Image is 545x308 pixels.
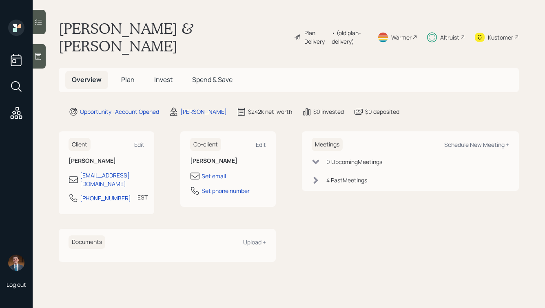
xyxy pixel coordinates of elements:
div: Set phone number [202,186,250,195]
h1: [PERSON_NAME] & [PERSON_NAME] [59,20,288,55]
div: Set email [202,172,226,180]
div: $242k net-worth [248,107,292,116]
div: EST [137,193,148,202]
div: Opportunity · Account Opened [80,107,159,116]
div: $0 deposited [365,107,399,116]
div: [PHONE_NUMBER] [80,194,131,202]
span: Overview [72,75,102,84]
div: • (old plan-delivery) [332,29,368,46]
span: Invest [154,75,173,84]
div: 4 Past Meeting s [326,176,367,184]
h6: [PERSON_NAME] [190,157,266,164]
h6: Meetings [312,138,343,151]
span: Spend & Save [192,75,233,84]
div: Upload + [243,238,266,246]
div: Plan Delivery [304,29,328,46]
div: [PERSON_NAME] [180,107,227,116]
h6: Client [69,138,91,151]
div: Edit [256,141,266,148]
div: Altruist [440,33,459,42]
div: [EMAIL_ADDRESS][DOMAIN_NAME] [80,171,144,188]
div: $0 invested [313,107,344,116]
div: Edit [134,141,144,148]
div: 0 Upcoming Meeting s [326,157,382,166]
span: Plan [121,75,135,84]
h6: Documents [69,235,105,249]
div: Log out [7,281,26,288]
div: Warmer [391,33,412,42]
h6: Co-client [190,138,221,151]
h6: [PERSON_NAME] [69,157,144,164]
img: hunter_neumayer.jpg [8,255,24,271]
div: Kustomer [488,33,513,42]
div: Schedule New Meeting + [444,141,509,148]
